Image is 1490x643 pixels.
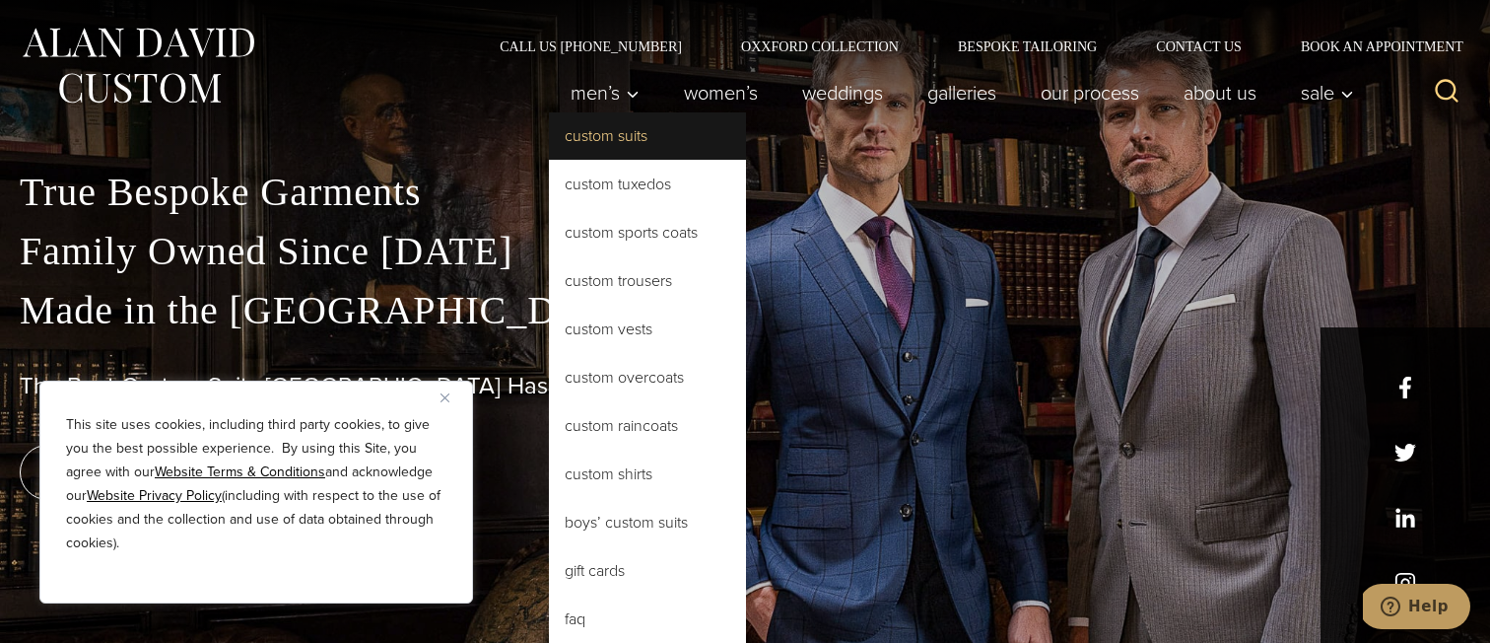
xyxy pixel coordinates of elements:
a: About Us [1162,73,1279,112]
button: Close [440,386,464,409]
img: Alan David Custom [20,22,256,109]
a: Custom Raincoats [549,402,746,450]
nav: Primary Navigation [549,73,1365,112]
a: book an appointment [20,445,296,500]
a: Women’s [662,73,780,112]
a: Custom Tuxedos [549,161,746,208]
a: Contact Us [1126,39,1271,53]
p: This site uses cookies, including third party cookies, to give you the best possible experience. ... [66,413,446,555]
h1: The Best Custom Suits [GEOGRAPHIC_DATA] Has to Offer [20,372,1470,400]
button: View Search Form [1423,69,1470,116]
a: Our Process [1019,73,1162,112]
a: Call Us [PHONE_NUMBER] [470,39,711,53]
a: Oxxford Collection [711,39,928,53]
button: Men’s sub menu toggle [549,73,662,112]
a: Boys’ Custom Suits [549,499,746,546]
a: Custom Sports Coats [549,209,746,256]
a: Bespoke Tailoring [928,39,1126,53]
a: Custom Vests [549,306,746,353]
button: Sale sub menu toggle [1279,73,1365,112]
a: Custom Shirts [549,451,746,498]
nav: Secondary Navigation [470,39,1470,53]
a: Gift Cards [549,547,746,595]
a: Custom Suits [549,112,746,160]
a: weddings [780,73,906,112]
a: Custom Overcoats [549,354,746,401]
a: FAQ [549,596,746,643]
img: Close [440,393,449,402]
a: Book an Appointment [1271,39,1470,53]
a: Galleries [906,73,1019,112]
a: Custom Trousers [549,257,746,305]
iframe: Opens a widget where you can chat to one of our agents [1363,584,1470,633]
a: Website Terms & Conditions [155,462,325,482]
p: True Bespoke Garments Family Owned Since [DATE] Made in the [GEOGRAPHIC_DATA] [20,163,1470,340]
a: Website Privacy Policy [87,485,222,506]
